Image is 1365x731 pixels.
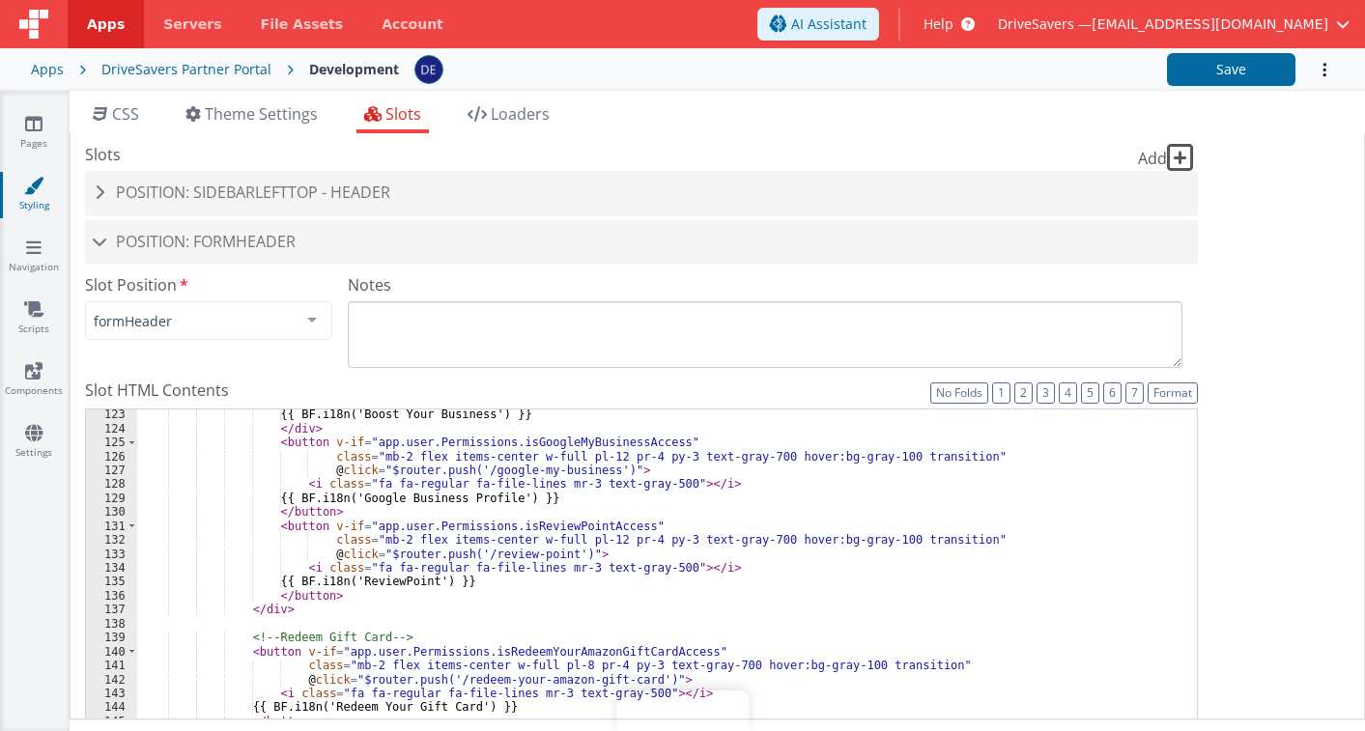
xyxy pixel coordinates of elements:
[86,700,137,714] div: 144
[85,273,177,296] span: Slot Position
[86,603,137,616] div: 137
[86,464,137,477] div: 127
[1059,382,1077,404] button: 4
[86,520,137,533] div: 131
[86,645,137,659] div: 140
[86,548,137,561] div: 133
[87,14,125,34] span: Apps
[94,312,293,331] span: formHeader
[86,505,137,519] div: 130
[1295,50,1334,90] button: Options
[86,659,137,672] div: 141
[924,14,953,34] span: Help
[31,60,64,79] div: Apps
[86,589,137,603] div: 136
[86,561,137,575] div: 134
[309,60,399,79] div: Development
[85,379,229,402] span: Slot HTML Contents
[86,422,137,436] div: 124
[491,103,550,125] span: Loaders
[616,690,749,731] iframe: Marker.io feedback button
[385,103,421,125] span: Slots
[86,408,137,421] div: 123
[116,182,390,203] span: Position: sidebarLeftTop - header
[1125,382,1144,404] button: 7
[112,103,139,125] span: CSS
[86,687,137,700] div: 143
[86,477,137,491] div: 128
[86,533,137,547] div: 132
[998,14,1092,34] span: DriveSavers —
[86,631,137,644] div: 139
[86,617,137,631] div: 138
[86,673,137,687] div: 142
[1103,382,1122,404] button: 6
[163,14,221,34] span: Servers
[992,382,1010,404] button: 1
[930,382,988,404] button: No Folds
[86,715,137,728] div: 145
[116,231,296,252] span: Position: formHeader
[1014,382,1033,404] button: 2
[998,14,1350,34] button: DriveSavers — [EMAIL_ADDRESS][DOMAIN_NAME]
[1092,14,1328,34] span: [EMAIL_ADDRESS][DOMAIN_NAME]
[86,492,137,505] div: 129
[205,103,318,125] span: Theme Settings
[85,143,121,166] span: Slots
[415,56,442,83] img: c1374c675423fc74691aaade354d0b4b
[86,450,137,464] div: 126
[86,436,137,449] div: 125
[1037,382,1055,404] button: 3
[261,14,344,34] span: File Assets
[1081,382,1099,404] button: 5
[757,8,879,41] button: AI Assistant
[101,60,271,79] div: DriveSavers Partner Portal
[1148,382,1198,404] button: Format
[86,575,137,588] div: 135
[1167,53,1295,86] button: Save
[791,14,867,34] span: AI Assistant
[1138,148,1167,169] span: Add
[348,273,391,296] span: Notes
